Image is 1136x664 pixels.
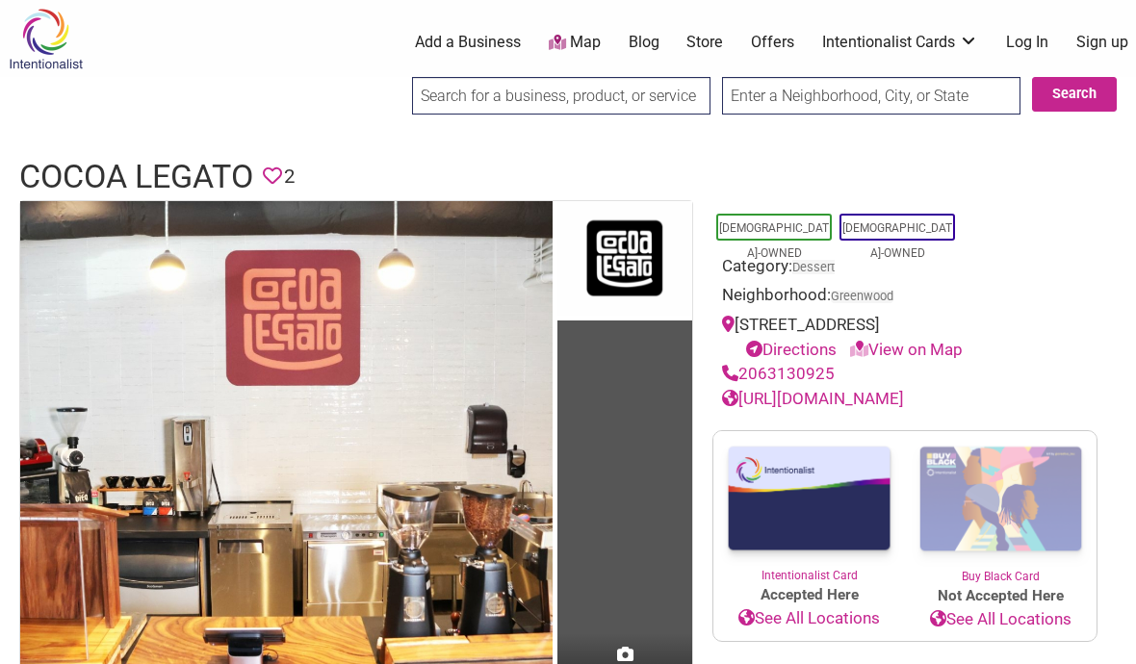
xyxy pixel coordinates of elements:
img: Intentionalist Card [713,431,905,567]
a: Directions [746,340,837,359]
a: Blog [629,32,659,53]
a: Log In [1006,32,1048,53]
a: [DEMOGRAPHIC_DATA]-Owned [719,221,829,260]
a: Map [549,32,601,54]
a: Dessert [792,260,835,274]
input: Search for a business, product, or service [412,77,710,115]
a: Offers [751,32,794,53]
button: Search [1032,77,1117,112]
h1: Cocoa Legato [19,154,253,200]
a: Intentionalist Card [713,431,905,584]
a: Sign up [1076,32,1128,53]
input: Enter a Neighborhood, City, or State [722,77,1020,115]
a: Add a Business [415,32,521,53]
a: View on Map [850,340,963,359]
a: See All Locations [905,607,1097,632]
a: See All Locations [713,606,905,631]
a: Intentionalist Cards [822,32,978,53]
div: Category: [722,254,1088,284]
a: [URL][DOMAIN_NAME] [722,389,904,408]
a: [DEMOGRAPHIC_DATA]-Owned [842,221,952,260]
span: Not Accepted Here [905,585,1097,607]
span: 2 [284,162,295,192]
a: Store [686,32,723,53]
div: Neighborhood: [722,283,1088,313]
img: Buy Black Card [905,431,1097,568]
a: Buy Black Card [905,431,1097,585]
span: Accepted Here [713,584,905,606]
div: [STREET_ADDRESS] [722,313,1088,362]
a: 2063130925 [722,364,835,383]
span: Greenwood [831,291,893,303]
